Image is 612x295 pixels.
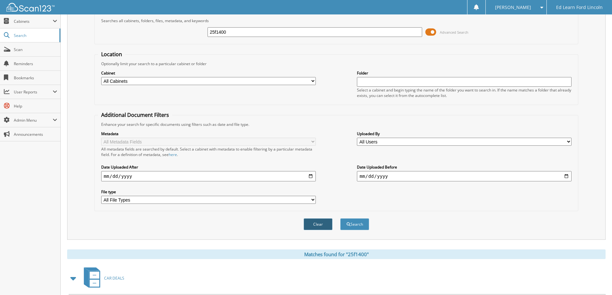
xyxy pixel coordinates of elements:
iframe: Chat Widget [580,264,612,295]
span: Admin Menu [14,117,53,123]
a: here [169,152,177,157]
label: File type [101,189,316,195]
span: Reminders [14,61,57,66]
label: Date Uploaded After [101,164,316,170]
a: CAR DEALS [80,265,124,291]
div: Select a cabinet and begin typing the name of the folder you want to search in. If the name match... [357,87,572,98]
div: All metadata fields are searched by default. Select a cabinet with metadata to enable filtering b... [101,146,316,157]
label: Metadata [101,131,316,136]
span: Help [14,103,57,109]
label: Folder [357,70,572,76]
input: start [101,171,316,181]
span: CAR DEALS [104,275,124,281]
span: Bookmarks [14,75,57,81]
label: Cabinet [101,70,316,76]
legend: Location [98,51,125,58]
span: [PERSON_NAME] [495,5,531,9]
button: Search [340,218,369,230]
div: Searches all cabinets, folders, files, metadata, and keywords [98,18,575,23]
div: Matches found for "25f1400" [67,249,606,259]
span: Announcements [14,132,57,137]
span: User Reports [14,89,53,95]
img: scan123-logo-white.svg [6,3,55,12]
div: Optionally limit your search to a particular cabinet or folder [98,61,575,66]
span: Advanced Search [440,30,468,35]
span: Ed Learn Ford Lincoln [556,5,603,9]
span: Cabinets [14,19,53,24]
span: Search [14,33,56,38]
label: Uploaded By [357,131,572,136]
input: end [357,171,572,181]
label: Date Uploaded Before [357,164,572,170]
div: Enhance your search for specific documents using filters such as date and file type. [98,122,575,127]
button: Clear [304,218,333,230]
legend: Additional Document Filters [98,111,172,118]
span: Scan [14,47,57,52]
